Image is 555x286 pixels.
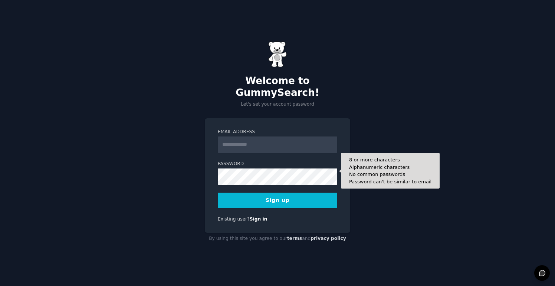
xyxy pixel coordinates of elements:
a: Sign in [250,216,267,222]
button: Sign up [218,193,337,208]
h2: Welcome to GummySearch! [205,75,350,99]
span: Existing user? [218,216,250,222]
a: terms [287,236,302,241]
label: Email Address [218,129,337,135]
div: By using this site you agree to our and [205,233,350,245]
p: Let's set your account password [205,101,350,108]
label: Password [218,161,337,167]
img: Gummy Bear [268,41,287,67]
a: privacy policy [311,236,346,241]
